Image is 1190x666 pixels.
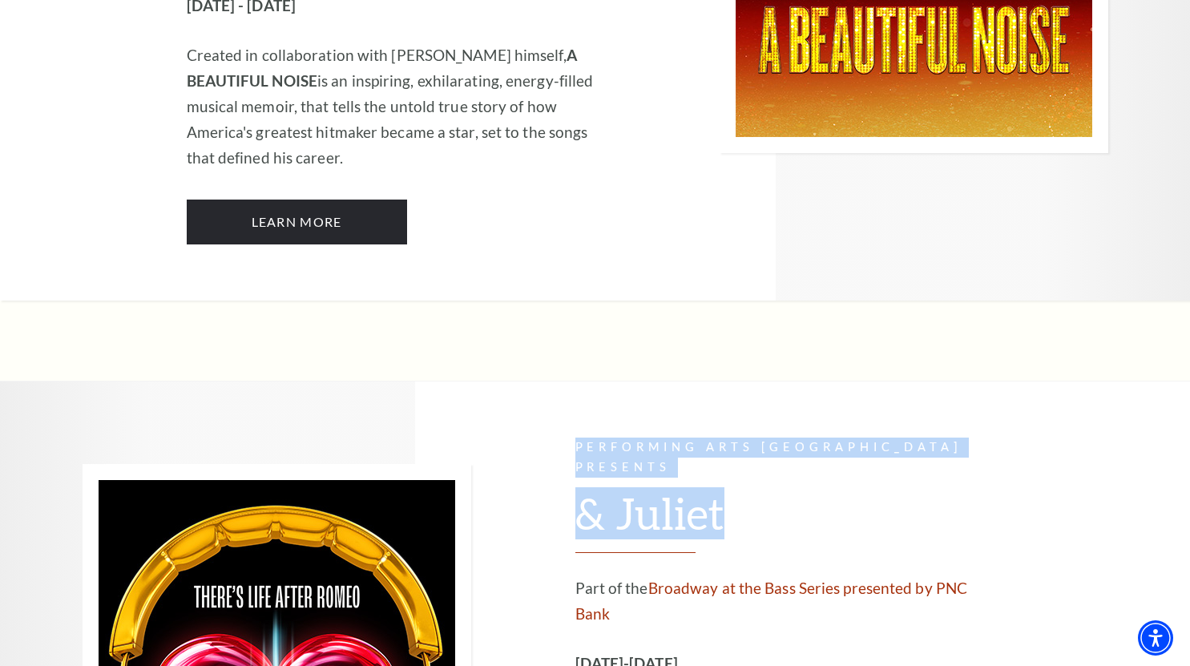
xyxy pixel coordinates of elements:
a: Broadway at the Bass Series presented by PNC Bank [575,579,968,623]
p: Created in collaboration with [PERSON_NAME] himself, is an inspiring, exhilarating, energy-filled... [187,42,615,171]
p: Performing Arts [GEOGRAPHIC_DATA] Presents [575,438,1004,478]
a: Learn More A Beautiful Noise: The Neil Diamond Musical [187,200,407,244]
p: Part of the [575,575,1004,627]
strong: A BEAUTIFUL NOISE [187,46,577,90]
div: Accessibility Menu [1138,620,1173,656]
h2: & Juliet [575,487,1004,553]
